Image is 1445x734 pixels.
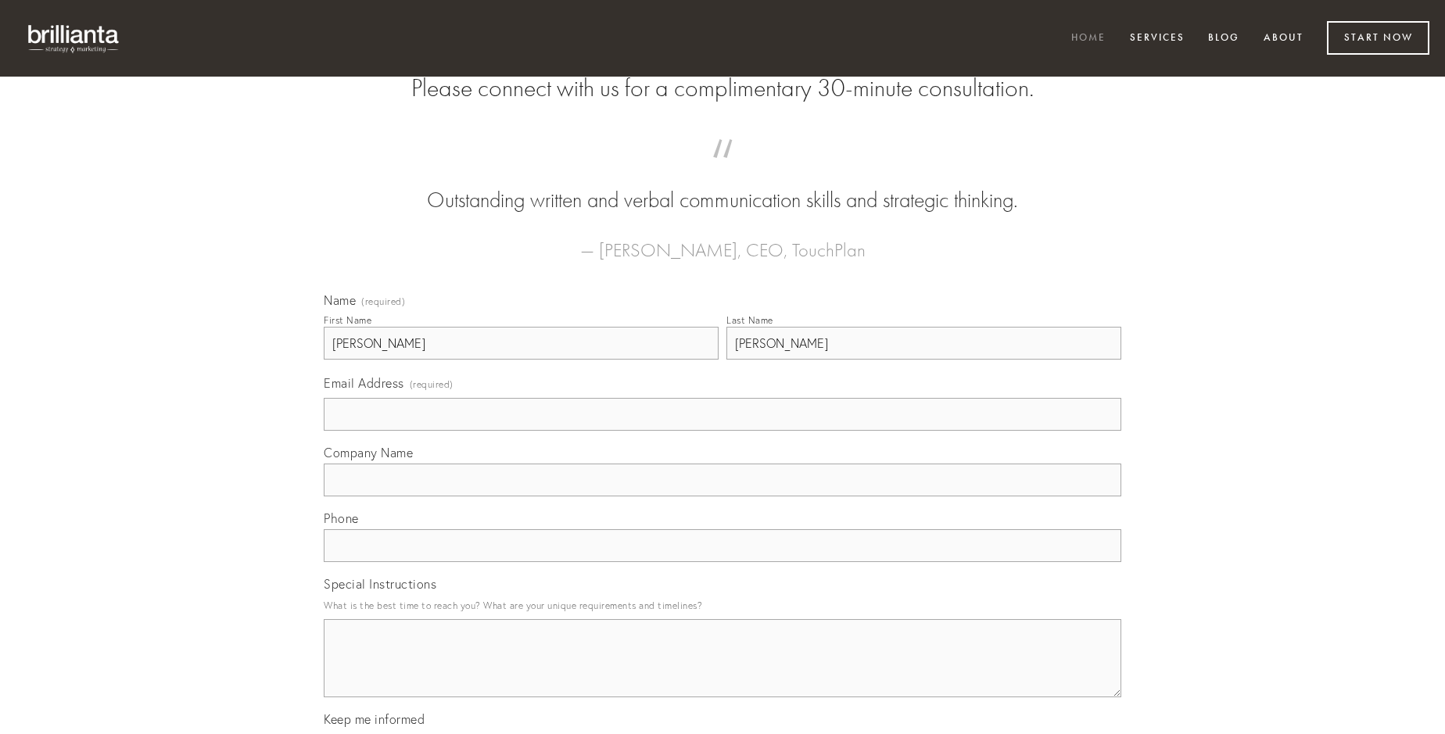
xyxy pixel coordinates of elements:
[324,711,425,727] span: Keep me informed
[1327,21,1429,55] a: Start Now
[324,510,359,526] span: Phone
[726,314,773,326] div: Last Name
[324,292,356,308] span: Name
[324,445,413,460] span: Company Name
[1120,26,1195,52] a: Services
[349,155,1096,185] span: “
[410,374,454,395] span: (required)
[1061,26,1116,52] a: Home
[349,155,1096,216] blockquote: Outstanding written and verbal communication skills and strategic thinking.
[1198,26,1250,52] a: Blog
[361,297,405,306] span: (required)
[324,314,371,326] div: First Name
[324,375,404,391] span: Email Address
[324,576,436,592] span: Special Instructions
[324,73,1121,103] h2: Please connect with us for a complimentary 30-minute consultation.
[1253,26,1314,52] a: About
[16,16,133,61] img: brillianta - research, strategy, marketing
[324,595,1121,616] p: What is the best time to reach you? What are your unique requirements and timelines?
[349,216,1096,266] figcaption: — [PERSON_NAME], CEO, TouchPlan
